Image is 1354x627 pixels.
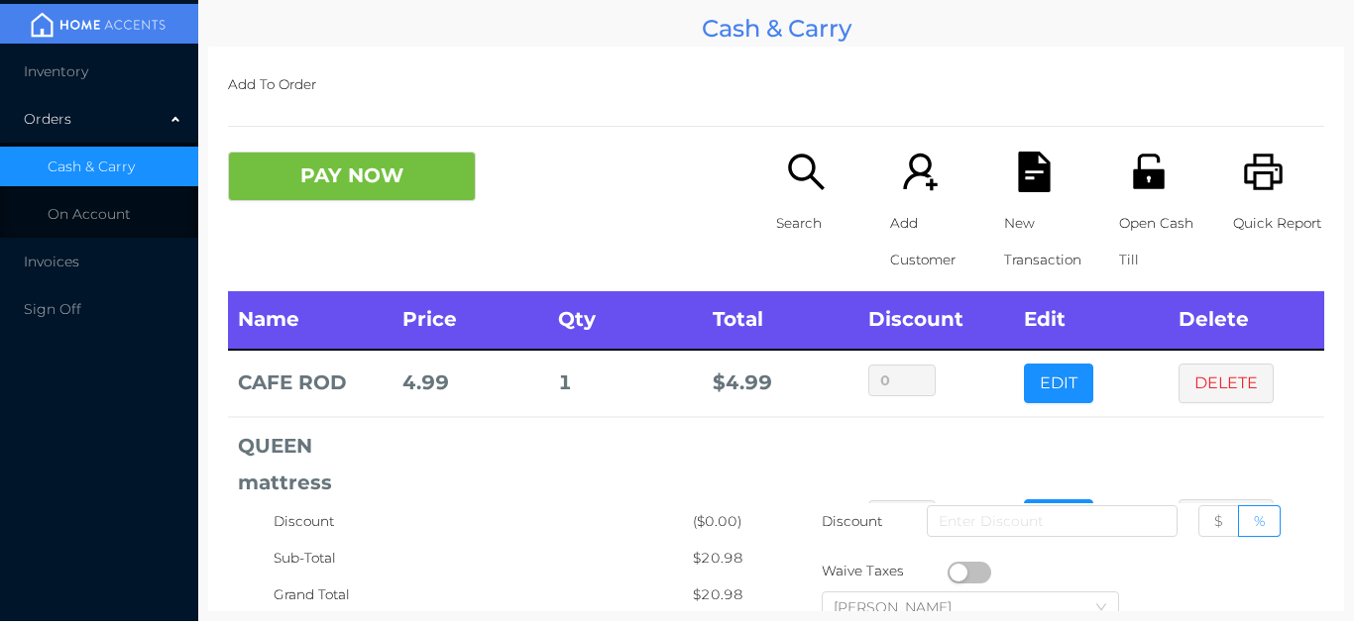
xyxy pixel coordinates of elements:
[786,152,827,192] i: icon: search
[1129,152,1170,192] i: icon: unlock
[274,503,692,540] div: Discount
[900,152,941,192] i: icon: user-add
[1243,152,1284,192] i: icon: printer
[228,417,393,623] td: QUEEN mattress PROTECTOR/vinyl zippered
[24,300,81,318] span: Sign Off
[48,205,131,223] span: On Account
[228,291,393,349] th: Name
[1233,205,1324,242] p: Quick Report
[822,553,948,589] div: Waive Taxes
[703,291,858,349] th: Total
[208,10,1344,47] div: Cash & Carry
[274,540,692,576] div: Sub-Total
[776,205,867,242] p: Search
[1169,291,1324,349] th: Delete
[1014,152,1055,192] i: icon: file-text
[927,505,1178,537] input: Enter Discount
[24,62,88,80] span: Inventory
[393,291,548,349] th: Price
[548,291,704,349] th: Qty
[228,350,393,417] td: CAFE ROD
[393,417,548,623] td: 15.99
[890,205,981,278] p: Add Customer
[1095,601,1107,615] i: icon: down
[24,253,79,270] span: Invoices
[393,350,548,417] td: 4.99
[1024,364,1093,403] button: EDIT
[858,291,1014,349] th: Discount
[558,365,694,401] div: 1
[693,576,776,613] div: $20.98
[822,503,863,540] p: Discount
[1214,512,1223,530] span: $
[1254,512,1265,530] span: %
[228,66,1324,103] p: Add To Order
[1179,364,1274,403] button: DELETE
[1014,291,1170,349] th: Edit
[693,503,776,540] div: ($0.00)
[274,576,692,613] div: Grand Total
[558,501,694,538] div: 1
[1024,499,1093,539] button: EDIT
[1179,499,1274,539] button: DELETE
[703,350,858,417] td: $ 4.99
[834,592,971,622] div: Daljeet
[693,540,776,576] div: $20.98
[1004,205,1095,278] p: New Transaction
[48,157,135,175] span: Cash & Carry
[1119,205,1210,278] p: Open Cash Till
[703,417,858,623] td: $ 15.99
[228,152,476,201] button: PAY NOW
[24,10,172,40] img: mainBanner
